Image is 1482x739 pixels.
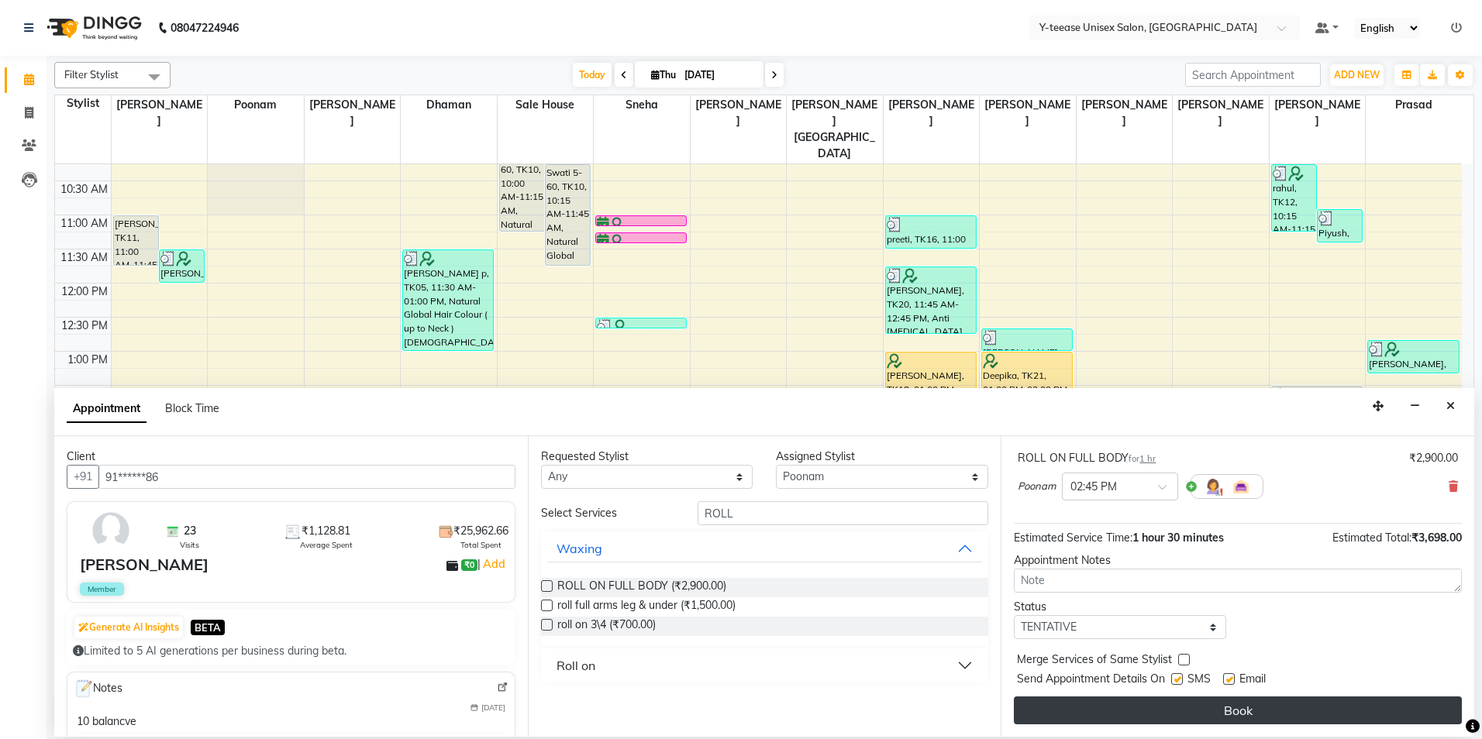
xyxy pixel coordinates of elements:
div: 11:00 AM [57,215,111,232]
input: Search Appointment [1185,63,1321,87]
div: [PERSON_NAME], TK18, 01:00 PM-02:15 PM, Natural Root Touch Up 1 inch [DEMOGRAPHIC_DATA] [886,352,976,435]
span: 23 [184,523,196,539]
div: [PERSON_NAME], TK20, 11:45 AM-12:45 PM, Anti [MEDICAL_DATA] Treatment,Hair Treatment ( Additional... [886,267,976,333]
span: Thu [647,69,680,81]
a: Add [481,555,508,573]
div: Swati 5-60, TK10, 10:00 AM-11:15 AM, Natural Root Touch Up 1 inch [DEMOGRAPHIC_DATA] [500,148,544,231]
span: Estimated Total: [1332,531,1411,545]
div: 12:00 PM [58,284,111,300]
b: 08047224946 [171,6,239,50]
div: [PERSON_NAME], TK15, 11:00 AM-11:10 AM, Eyebrows [596,216,686,225]
input: Search by service name [698,501,988,525]
span: [PERSON_NAME] [884,95,980,131]
div: 10:30 AM [57,181,111,198]
div: Select Services [529,505,687,521]
span: ₹1,128.81 [302,523,350,539]
span: Notes [74,679,122,699]
div: ₹2,900.00 [1409,450,1458,466]
span: roll on 3\4 (₹700.00) [557,617,656,636]
span: [PERSON_NAME] [1077,95,1173,131]
span: [PERSON_NAME] [1270,95,1366,131]
span: Filter Stylist [64,68,119,81]
div: Limited to 5 AI generations per business during beta. [73,643,509,659]
div: [PERSON_NAME], TK20, 12:30 PM-12:40 PM, Eyebrows [596,318,686,328]
span: 1 hr [1139,453,1156,464]
span: ADD NEW [1334,69,1380,81]
div: 1:00 PM [64,352,111,368]
div: Requested Stylist [541,449,753,465]
div: [PERSON_NAME], TK15, 11:15 AM-11:25 AM, [GEOGRAPHIC_DATA] [596,233,686,242]
div: Roll on [557,656,595,675]
span: SMS [1187,671,1211,690]
button: Book [1014,696,1462,724]
span: Sale House [498,95,594,115]
button: ADD NEW [1330,64,1384,86]
div: [PERSON_NAME] [80,553,209,576]
span: [PERSON_NAME] [1173,95,1269,131]
span: ROLL ON FULL BODY (₹2,900.00) [557,578,726,597]
div: preeti, TK16, 11:00 AM-11:30 AM, Seniour Kids Hair Cut ( Boy ) [886,216,976,248]
div: [PERSON_NAME], TK11, 11:00 AM-11:45 AM, SR Stylist Hair Cut (With wash &Blow Dry [DEMOGRAPHIC_DAT... [114,216,158,265]
span: ₹25,962.66 [453,523,508,539]
span: [PERSON_NAME][GEOGRAPHIC_DATA] [787,95,883,163]
div: Client [67,449,515,465]
div: Deepika, TK21, 01:00 PM-02:00 PM, roll full arms leg & under [982,352,1072,418]
span: [PERSON_NAME] [980,95,1076,131]
div: 1:30 PM [64,386,111,402]
span: Appointment [67,395,146,423]
span: Estimated Service Time: [1014,531,1132,545]
span: [DATE] [481,702,505,713]
div: Swati 5-60, TK10, 10:15 AM-11:45 AM, Natural Global Hair Colour ( up to Neck ) [DEMOGRAPHIC_DATA] [546,165,590,265]
span: Dhaman [401,95,497,115]
span: Poonam [208,95,304,115]
span: [PERSON_NAME] [691,95,787,131]
span: | [477,555,508,573]
div: [PERSON_NAME] p, TK05, 11:30 AM-01:00 PM, Natural Global Hair Colour ( up to Neck ) [DEMOGRAPHIC_... [403,250,493,350]
div: Appointment Notes [1014,552,1462,569]
img: Interior.png [1232,477,1250,496]
span: ₹0 [461,559,477,572]
button: Waxing [547,534,983,562]
span: roll full arms leg & under (₹1,500.00) [557,597,736,617]
span: Send Appointment Details On [1017,671,1165,690]
span: Merge Services of Same Stylist [1017,651,1172,671]
div: ROLL ON FULL BODY [1018,450,1156,466]
button: Generate AI Insights [74,617,183,638]
div: Assigned Stylist [776,449,988,465]
input: Search by Name/Mobile/Email/Code [98,465,515,489]
div: Soma, TK27, 01:30 PM-02:00 PM, Seniour Kids Hair Cut ( Boy ) [1272,387,1362,418]
div: [PERSON_NAME], TK07, 11:30 AM-12:00 PM, Ultimate Blow Dry without wash [160,250,204,282]
span: [PERSON_NAME] [305,95,401,131]
div: Piyush, TK19, 10:55 AM-11:25 AM, Design Shaving ( Men ) [1318,210,1362,242]
img: avatar [88,508,133,553]
span: ₹3,698.00 [1411,531,1462,545]
div: Stylist [55,95,111,112]
span: Member [80,583,124,596]
span: [PERSON_NAME] [112,95,208,131]
div: 10 balancve [77,713,136,730]
img: logo [40,6,146,50]
img: Hairdresser.png [1204,477,1222,496]
div: Waxing [557,539,602,558]
input: 2025-09-04 [680,64,757,87]
span: Poonam [1018,479,1056,494]
div: Status [1014,599,1226,615]
button: Close [1439,394,1462,418]
span: Visits [180,539,199,551]
div: 12:30 PM [58,318,111,334]
div: [PERSON_NAME], TK25, 12:50 PM-01:20 PM, Seniour [DEMOGRAPHIC_DATA] Hair Cut Without wash [1368,341,1459,373]
button: +91 [67,465,99,489]
span: BETA [191,620,225,634]
span: Sneha [594,95,690,115]
div: 11:30 AM [57,249,111,266]
small: for [1129,453,1156,464]
span: 1 hour 30 minutes [1132,531,1224,545]
span: Prasad [1366,95,1462,115]
div: [PERSON_NAME], TK23, 12:40 PM-01:00 PM, Eyebrows,[GEOGRAPHIC_DATA] [982,329,1072,350]
span: Today [573,63,612,87]
span: Average Spent [300,539,353,551]
span: Total Spent [460,539,501,551]
button: Roll on [547,651,983,679]
span: Block Time [165,401,219,415]
span: Email [1239,671,1266,690]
